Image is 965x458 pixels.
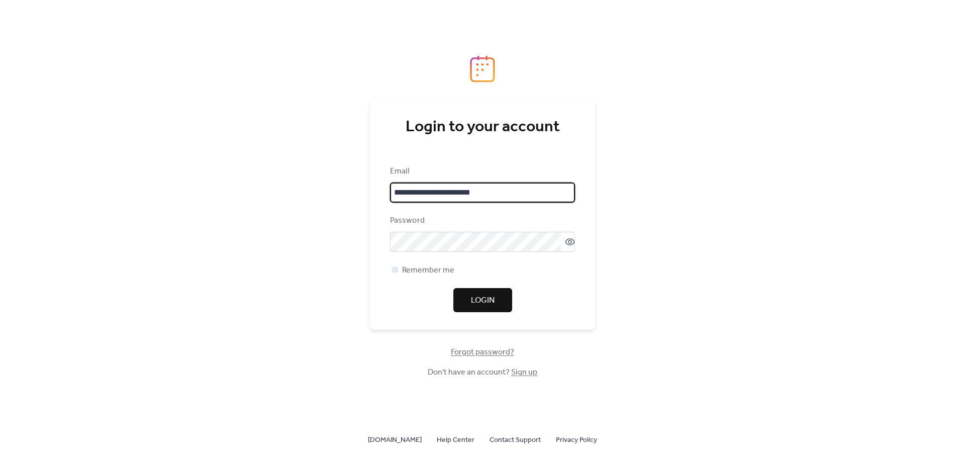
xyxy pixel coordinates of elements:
a: Forgot password? [451,349,514,355]
a: [DOMAIN_NAME] [368,433,422,446]
span: Contact Support [490,434,541,446]
a: Privacy Policy [556,433,597,446]
a: Sign up [511,364,537,380]
span: Login [471,295,495,307]
span: Don't have an account? [428,367,537,379]
span: Forgot password? [451,346,514,358]
div: Password [390,215,573,227]
img: logo [470,55,495,82]
span: Help Center [437,434,474,446]
button: Login [453,288,512,312]
a: Contact Support [490,433,541,446]
div: Login to your account [390,117,575,137]
span: Privacy Policy [556,434,597,446]
span: Remember me [402,264,454,277]
div: Email [390,165,573,177]
a: Help Center [437,433,474,446]
span: [DOMAIN_NAME] [368,434,422,446]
